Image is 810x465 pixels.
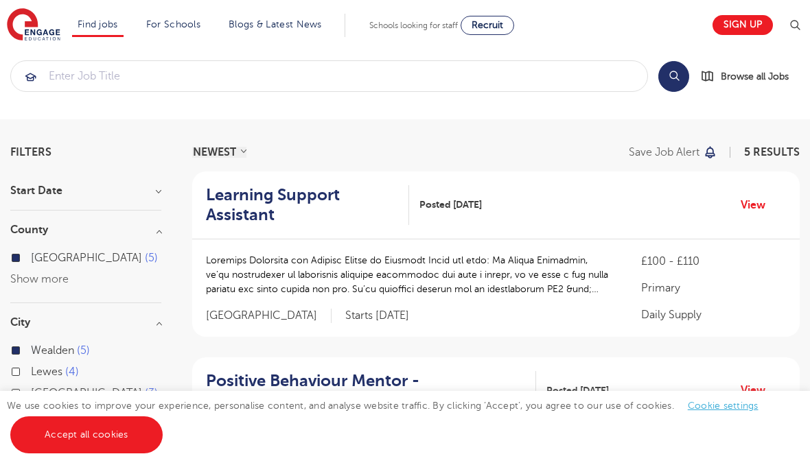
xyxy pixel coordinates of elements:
[78,19,118,29] a: Find jobs
[31,252,142,264] span: [GEOGRAPHIC_DATA]
[10,185,161,196] h3: Start Date
[688,401,759,411] a: Cookie settings
[641,253,786,270] p: £100 - £110
[145,252,158,264] span: 5
[629,147,699,158] p: Save job alert
[369,21,458,30] span: Schools looking for staff
[206,253,614,296] p: Loremips Dolorsita con Adipisc Elitse do Eiusmodt Incid utl etdo: Ma Aliqua Enimadmin, ve’qu nost...
[65,366,79,378] span: 4
[10,147,51,158] span: Filters
[146,19,200,29] a: For Schools
[10,416,163,453] a: Accept all cookies
[472,20,503,30] span: Recruit
[31,366,62,378] span: Lewes
[229,19,322,29] a: Blogs & Latest News
[741,196,776,214] a: View
[10,273,69,285] button: Show more
[206,309,332,323] span: [GEOGRAPHIC_DATA]
[31,344,74,357] span: Wealden
[31,252,40,261] input: [GEOGRAPHIC_DATA] 5
[206,185,409,225] a: Learning Support Assistant
[721,69,789,84] span: Browse all Jobs
[31,387,142,399] span: [GEOGRAPHIC_DATA]
[206,371,525,411] h2: Positive Behaviour Mentor - [GEOGRAPHIC_DATA]
[658,61,689,92] button: Search
[7,401,772,440] span: We use cookies to improve your experience, personalise content, and analyse website traffic. By c...
[641,307,786,323] p: Daily Supply
[461,16,514,35] a: Recruit
[713,15,773,35] a: Sign up
[206,185,398,225] h2: Learning Support Assistant
[641,280,786,296] p: Primary
[31,366,40,374] input: Lewes 4
[700,69,800,84] a: Browse all Jobs
[546,383,609,398] span: Posted [DATE]
[31,344,40,353] input: Wealden 5
[31,387,40,396] input: [GEOGRAPHIC_DATA] 3
[741,381,776,399] a: View
[145,387,158,399] span: 3
[744,146,800,158] span: 5 RESULTS
[77,344,90,357] span: 5
[206,371,536,411] a: Positive Behaviour Mentor - [GEOGRAPHIC_DATA]
[10,317,161,328] h3: City
[7,8,60,43] img: Engage Education
[629,147,717,158] button: Save job alert
[419,198,482,212] span: Posted [DATE]
[10,224,161,235] h3: County
[345,309,409,323] p: Starts [DATE]
[11,61,647,91] input: Submit
[10,60,648,92] div: Submit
